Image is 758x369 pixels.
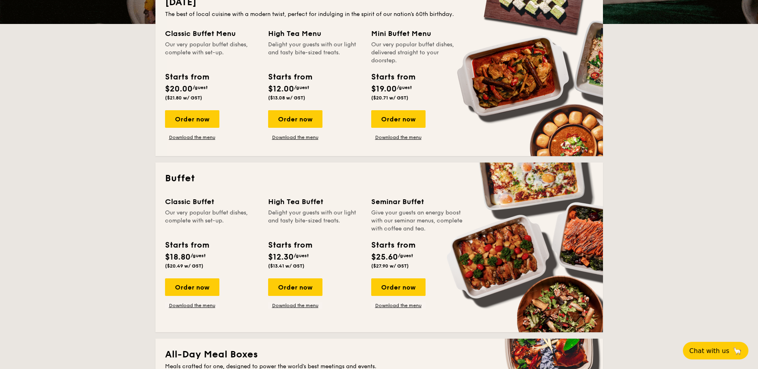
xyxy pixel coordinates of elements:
span: /guest [191,253,206,258]
span: ($27.90 w/ GST) [371,263,409,269]
span: Chat with us [689,347,729,355]
div: Our very popular buffet dishes, complete with set-up. [165,209,259,233]
div: Give your guests an energy boost with our seminar menus, complete with coffee and tea. [371,209,465,233]
div: Starts from [165,239,209,251]
div: Order now [268,110,322,128]
div: Order now [371,278,426,296]
span: ($20.71 w/ GST) [371,95,408,101]
span: ($13.08 w/ GST) [268,95,305,101]
span: 🦙 [732,346,742,355]
span: ($21.80 w/ GST) [165,95,202,101]
a: Download the menu [268,134,322,141]
div: Starts from [371,71,415,83]
div: The best of local cuisine with a modern twist, perfect for indulging in the spirit of our nation’... [165,10,593,18]
div: Order now [268,278,322,296]
div: Order now [165,278,219,296]
div: Seminar Buffet [371,196,465,207]
h2: Buffet [165,172,593,185]
div: Starts from [268,71,312,83]
div: Our very popular buffet dishes, delivered straight to your doorstep. [371,41,465,65]
div: Delight your guests with our light and tasty bite-sized treats. [268,209,362,233]
div: High Tea Buffet [268,196,362,207]
div: Starts from [268,239,312,251]
span: $18.80 [165,252,191,262]
a: Download the menu [371,134,426,141]
a: Download the menu [371,302,426,309]
button: Chat with us🦙 [683,342,748,359]
span: ($20.49 w/ GST) [165,263,203,269]
span: $20.00 [165,84,193,94]
a: Download the menu [268,302,322,309]
h2: All-Day Meal Boxes [165,348,593,361]
span: $19.00 [371,84,397,94]
div: Starts from [165,71,209,83]
a: Download the menu [165,302,219,309]
div: Starts from [371,239,415,251]
span: $12.30 [268,252,294,262]
span: /guest [193,85,208,90]
span: /guest [398,253,413,258]
div: High Tea Menu [268,28,362,39]
div: Delight your guests with our light and tasty bite-sized treats. [268,41,362,65]
span: /guest [294,85,309,90]
span: /guest [397,85,412,90]
span: /guest [294,253,309,258]
div: Order now [371,110,426,128]
a: Download the menu [165,134,219,141]
div: Our very popular buffet dishes, complete with set-up. [165,41,259,65]
span: $25.60 [371,252,398,262]
span: ($13.41 w/ GST) [268,263,304,269]
div: Mini Buffet Menu [371,28,465,39]
div: Classic Buffet Menu [165,28,259,39]
span: $12.00 [268,84,294,94]
div: Classic Buffet [165,196,259,207]
div: Order now [165,110,219,128]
